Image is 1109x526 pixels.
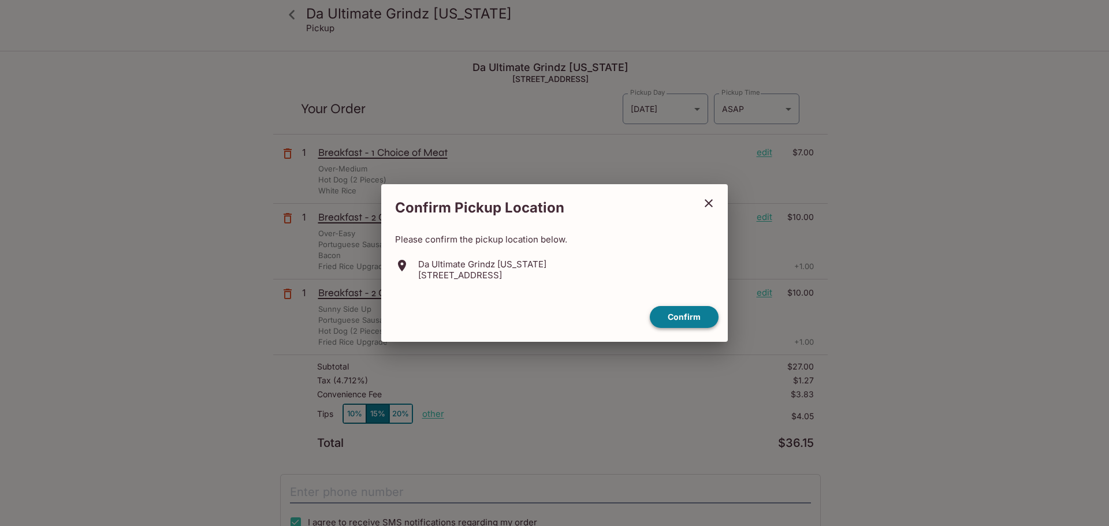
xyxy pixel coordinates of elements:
p: Please confirm the pickup location below. [395,234,714,245]
p: [STREET_ADDRESS] [418,270,546,281]
p: Da Ultimate Grindz [US_STATE] [418,259,546,270]
button: close [694,189,723,218]
button: confirm [650,306,719,329]
h2: Confirm Pickup Location [381,193,694,222]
